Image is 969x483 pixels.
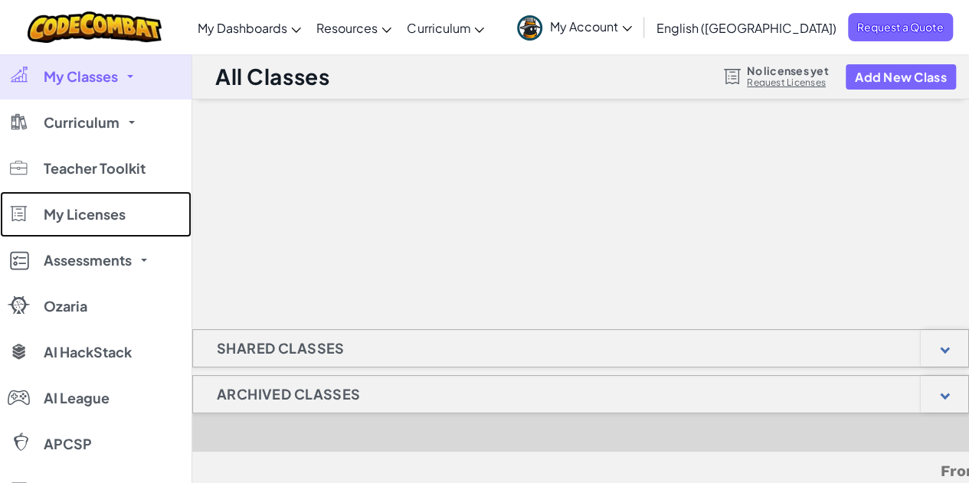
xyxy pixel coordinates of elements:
[44,299,87,313] span: Ozaria
[28,11,162,43] img: CodeCombat logo
[316,20,378,36] span: Resources
[550,18,632,34] span: My Account
[848,13,953,41] a: Request a Quote
[407,20,470,36] span: Curriculum
[193,375,384,413] h1: Archived Classes
[190,7,309,48] a: My Dashboards
[399,7,492,48] a: Curriculum
[747,64,828,77] span: No licenses yet
[309,7,399,48] a: Resources
[649,7,844,48] a: English ([GEOGRAPHIC_DATA])
[44,162,146,175] span: Teacher Toolkit
[44,207,126,221] span: My Licenses
[846,64,956,90] button: Add New Class
[215,62,329,91] h1: All Classes
[44,116,119,129] span: Curriculum
[44,345,132,359] span: AI HackStack
[44,70,118,83] span: My Classes
[747,77,828,89] a: Request Licenses
[44,391,110,405] span: AI League
[509,3,640,51] a: My Account
[198,20,287,36] span: My Dashboards
[656,20,836,36] span: English ([GEOGRAPHIC_DATA])
[44,253,132,267] span: Assessments
[517,15,542,41] img: avatar
[193,329,368,367] h1: Shared Classes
